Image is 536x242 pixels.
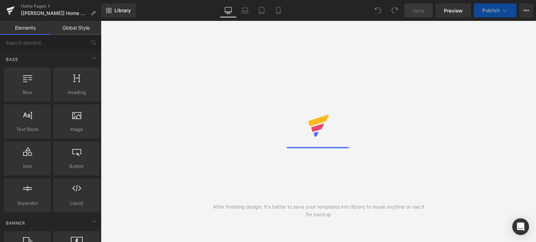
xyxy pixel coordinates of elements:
span: Library [114,7,131,14]
span: Button [55,163,98,170]
span: Save [413,7,424,14]
span: Image [55,126,98,133]
a: New Library [101,3,136,17]
span: Preview [444,7,463,14]
span: Separator [6,200,49,207]
div: After finishing design, it's better to save your templates into library to reuse anytime or use i... [210,203,427,218]
button: Publish [474,3,516,17]
a: Mobile [270,3,287,17]
span: Base [5,56,19,63]
span: Publish [482,8,500,13]
a: Tablet [253,3,270,17]
span: Banner [5,220,26,226]
button: More [519,3,533,17]
span: Row [6,89,49,96]
span: Heading [55,89,98,96]
a: Global Style [51,21,101,35]
a: Laptop [237,3,253,17]
a: Desktop [220,3,237,17]
span: Text Block [6,126,49,133]
a: Home Pages [21,3,101,9]
button: Redo [388,3,402,17]
div: Open Intercom Messenger [512,218,529,235]
button: Undo [371,3,385,17]
span: Liquid [55,200,98,207]
span: Icon [6,163,49,170]
span: [[PERSON_NAME]] Home Page - [DATE] 05:18:21 [21,10,88,16]
a: Preview [435,3,471,17]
